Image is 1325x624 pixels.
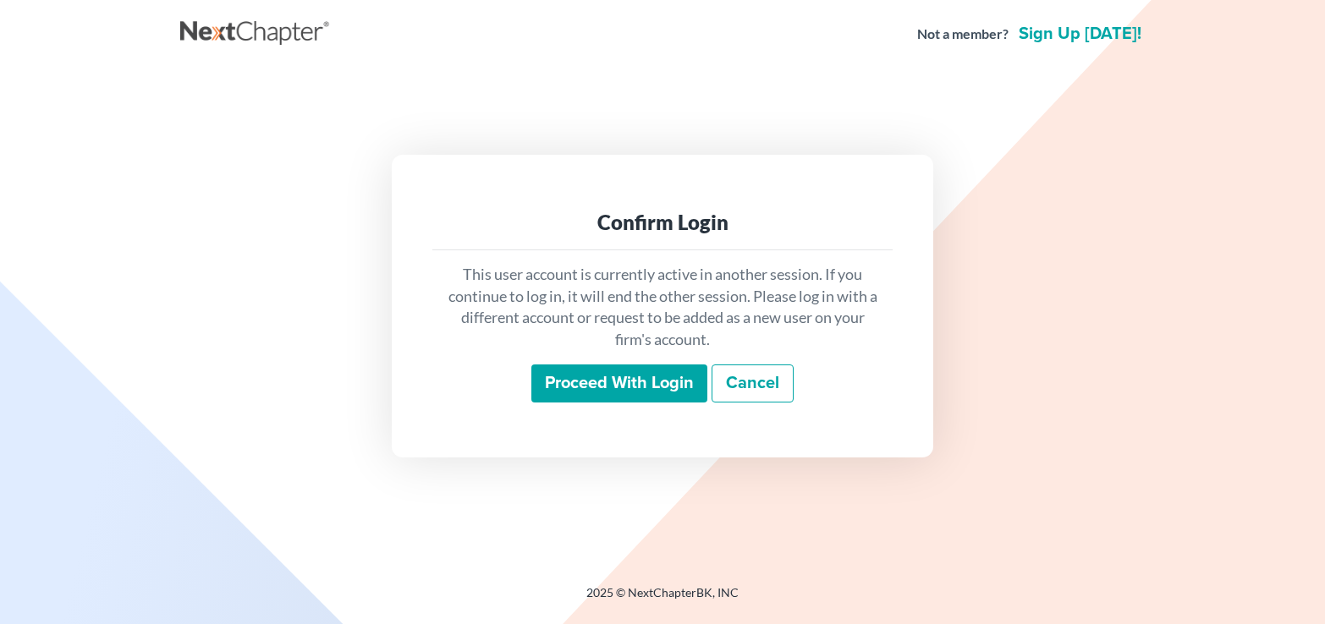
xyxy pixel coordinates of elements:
strong: Not a member? [917,25,1009,44]
a: Sign up [DATE]! [1015,25,1145,42]
p: This user account is currently active in another session. If you continue to log in, it will end ... [446,264,879,351]
input: Proceed with login [531,364,707,403]
div: 2025 © NextChapterBK, INC [180,584,1145,615]
a: Cancel [712,364,794,403]
div: Confirm Login [446,209,879,236]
